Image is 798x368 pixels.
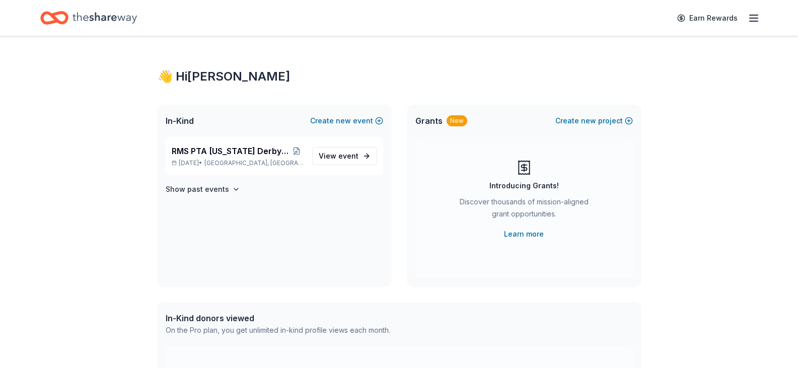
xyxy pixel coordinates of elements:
[456,196,593,224] div: Discover thousands of mission-aligned grant opportunities.
[166,115,194,127] span: In-Kind
[504,228,544,240] a: Learn more
[166,324,390,336] div: On the Pro plan, you get unlimited in-kind profile views each month.
[172,159,304,167] p: [DATE] •
[310,115,383,127] button: Createnewevent
[489,180,559,192] div: Introducing Grants!
[40,6,137,30] a: Home
[166,312,390,324] div: In-Kind donors viewed
[172,145,289,157] span: RMS PTA [US_STATE] Derby Tricky Tray
[671,9,744,27] a: Earn Rewards
[319,150,358,162] span: View
[336,115,351,127] span: new
[555,115,633,127] button: Createnewproject
[415,115,443,127] span: Grants
[166,183,229,195] h4: Show past events
[447,115,467,126] div: New
[204,159,304,167] span: [GEOGRAPHIC_DATA], [GEOGRAPHIC_DATA]
[581,115,596,127] span: new
[166,183,240,195] button: Show past events
[312,147,377,165] a: View event
[158,68,641,85] div: 👋 Hi [PERSON_NAME]
[338,152,358,160] span: event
